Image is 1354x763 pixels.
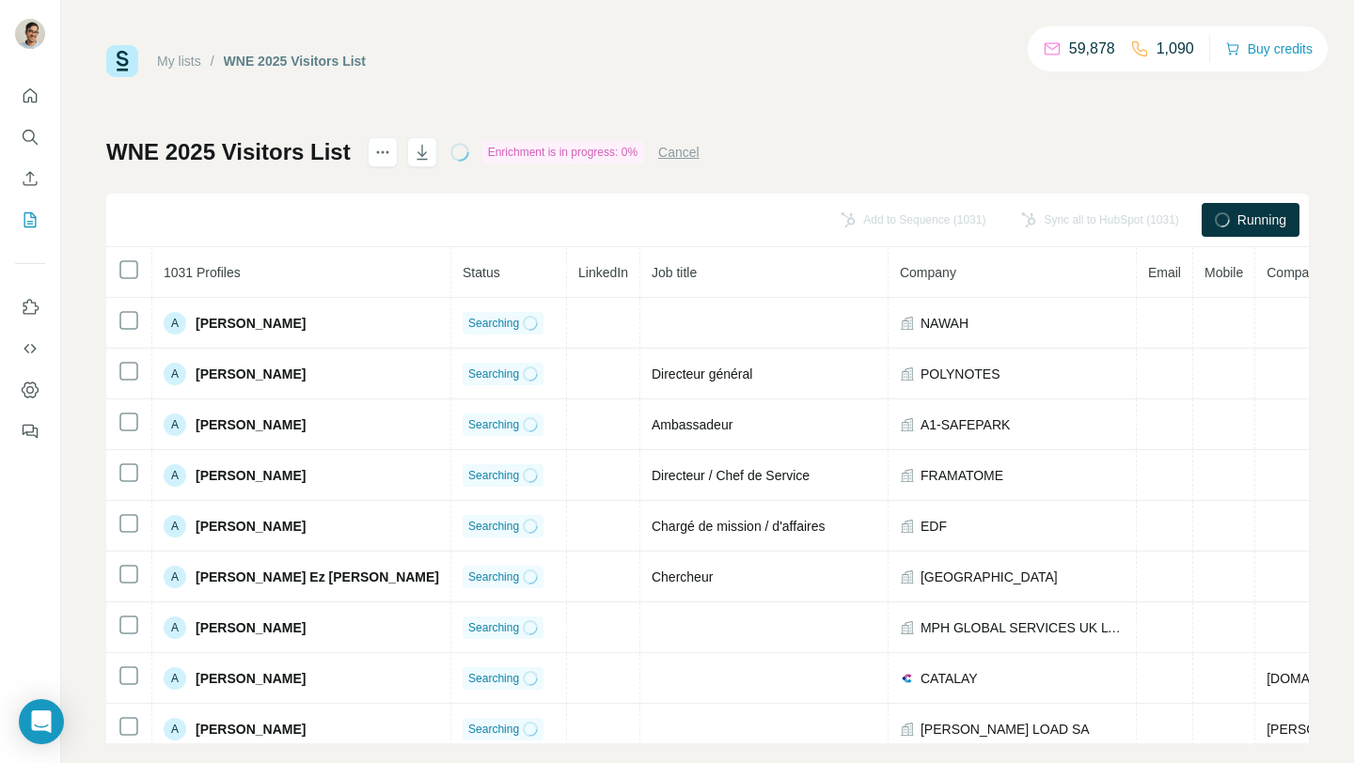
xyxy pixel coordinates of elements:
[368,137,398,167] button: actions
[652,468,810,483] span: Directeur / Chef de Service
[224,52,366,70] div: WNE 2025 Visitors List
[1225,36,1313,62] button: Buy credits
[652,417,732,432] span: Ambassadeur
[468,568,519,585] span: Searching
[921,466,1003,485] span: FRAMATOME
[196,314,306,333] span: [PERSON_NAME]
[921,415,1010,434] span: A1-SAFEPARK
[15,203,45,237] button: My lists
[211,52,214,70] li: /
[468,315,519,332] span: Searching
[1069,38,1115,60] p: 59,878
[157,54,201,69] a: My lists
[196,669,306,688] span: [PERSON_NAME]
[196,466,306,485] span: [PERSON_NAME]
[1148,265,1181,280] span: Email
[15,332,45,366] button: Use Surfe API
[15,414,45,448] button: Feedback
[196,415,306,434] span: [PERSON_NAME]
[164,515,186,537] div: A
[468,366,519,382] span: Searching
[921,365,1000,383] span: POLYNOTES
[578,265,628,280] span: LinkedIn
[652,366,752,381] span: Directeur général
[196,568,439,586] span: [PERSON_NAME] Ez [PERSON_NAME]
[468,619,519,636] span: Searching
[463,265,500,280] span: Status
[921,314,968,333] span: NAWAH
[15,373,45,407] button: Dashboard
[900,671,915,686] img: company-logo
[164,363,186,385] div: A
[900,265,956,280] span: Company
[196,517,306,536] span: [PERSON_NAME]
[921,568,1058,586] span: [GEOGRAPHIC_DATA]
[196,365,306,383] span: [PERSON_NAME]
[164,312,186,335] div: A
[468,670,519,687] span: Searching
[164,718,186,740] div: A
[15,120,45,154] button: Search
[164,265,241,280] span: 1031 Profiles
[1157,38,1194,60] p: 1,090
[468,416,519,433] span: Searching
[19,699,64,744] div: Open Intercom Messenger
[15,290,45,324] button: Use Surfe on LinkedIn
[921,720,1090,739] span: [PERSON_NAME] LOAD SA
[164,566,186,588] div: A
[196,618,306,637] span: [PERSON_NAME]
[1237,210,1286,229] span: Running
[921,517,947,536] span: EDF
[921,669,978,688] span: CATALAY
[15,79,45,113] button: Quick start
[652,519,826,534] span: Chargé de mission / d'affaires
[15,162,45,195] button: Enrich CSV
[658,143,700,162] button: Cancel
[1204,265,1243,280] span: Mobile
[652,265,697,280] span: Job title
[164,464,186,487] div: A
[468,721,519,738] span: Searching
[468,518,519,535] span: Searching
[468,467,519,484] span: Searching
[164,667,186,690] div: A
[196,720,306,739] span: [PERSON_NAME]
[652,569,713,584] span: Chercheur
[164,616,186,639] div: A
[164,413,186,436] div: A
[106,45,138,77] img: Surfe Logo
[15,19,45,49] img: Avatar
[482,141,643,163] div: Enrichment is in progress: 0%
[921,618,1125,637] span: MPH GLOBAL SERVICES UK LTD
[106,137,351,167] h1: WNE 2025 Visitors List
